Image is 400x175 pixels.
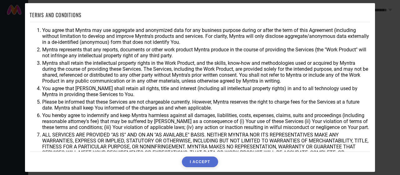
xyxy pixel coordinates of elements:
[42,85,370,97] li: You agree that [PERSON_NAME] shall retain all rights, title and interest (including all intellect...
[42,47,370,59] li: Myntra represents that any reports, documents or other work product Myntra produce in the course ...
[42,112,370,130] li: You hereby agree to indemnify and keep Myntra harmless against all damages, liabilities, costs, e...
[42,60,370,84] li: Myntra shall retain the intellectual property rights in the Work Product, and the skills, know-ho...
[182,157,218,167] button: I ACCEPT
[42,99,370,111] li: Please be informed that these Services are not chargeable currently. However, Myntra reserves the...
[42,27,370,45] li: You agree that Myntra may use aggregate and anonymized data for any business purpose during or af...
[42,132,370,162] li: ALL SERVICES ARE PROVIDED "AS IS" AND ON AN "AS AVAILABLE" BASIS. NEITHER MYNTRA NOR ITS REPRESEN...
[30,11,82,19] h1: TERMS AND CONDITIONS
